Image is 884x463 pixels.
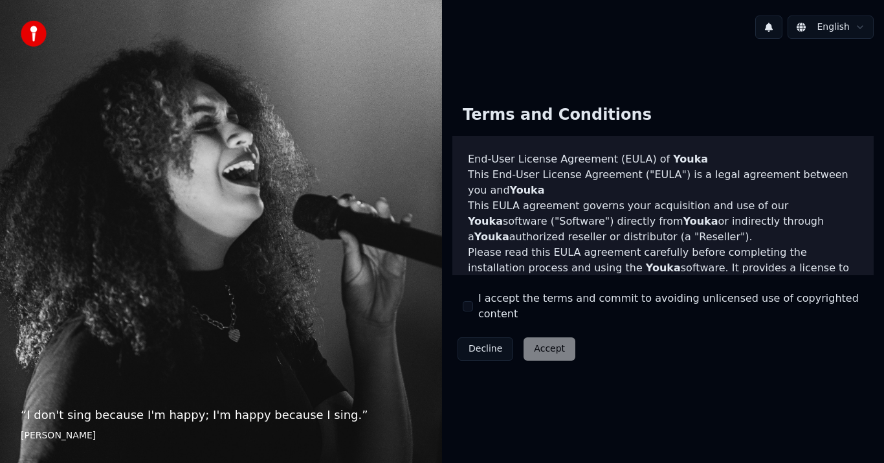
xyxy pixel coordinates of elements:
span: Youka [646,262,681,274]
p: “ I don't sing because I'm happy; I'm happy because I sing. ” [21,406,421,424]
span: Youka [510,184,545,196]
p: This EULA agreement governs your acquisition and use of our software ("Software") directly from o... [468,198,858,245]
h3: End-User License Agreement (EULA) of [468,152,858,167]
span: Youka [683,215,718,227]
p: This End-User License Agreement ("EULA") is a legal agreement between you and [468,167,858,198]
span: Youka [673,153,708,165]
div: Terms and Conditions [452,95,662,136]
footer: [PERSON_NAME] [21,429,421,442]
label: I accept the terms and commit to avoiding unlicensed use of copyrighted content [478,291,863,322]
button: Decline [458,337,513,361]
span: Youka [474,231,509,243]
p: Please read this EULA agreement carefully before completing the installation process and using th... [468,245,858,307]
span: Youka [468,215,503,227]
img: youka [21,21,47,47]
